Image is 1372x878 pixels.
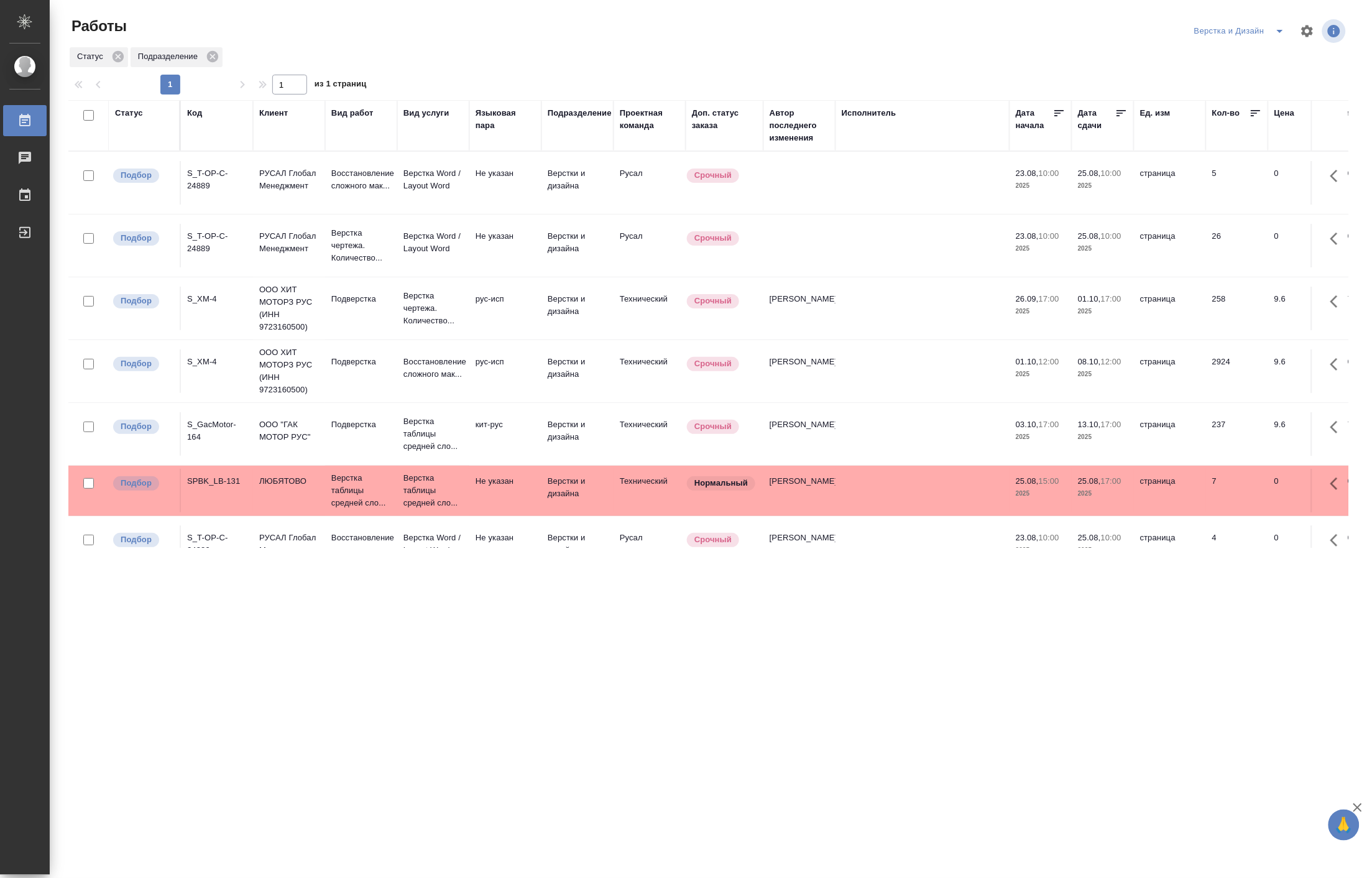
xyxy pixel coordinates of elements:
[541,525,614,569] td: Верстки и дизайна
[614,349,686,393] td: Технический
[1268,224,1330,267] td: 0
[469,412,541,456] td: кит-рус
[1206,161,1268,205] td: 5
[259,475,319,488] p: ЛЮБЯТОВО
[1039,357,1059,366] p: 12:00
[1134,469,1206,512] td: страница
[1268,349,1330,393] td: 9.6
[112,293,173,310] div: Можно подбирать исполнителей
[315,76,367,95] span: из 1 страниц
[1134,412,1206,456] td: страница
[1078,476,1101,486] p: 25.08,
[187,167,247,192] div: S_T-OP-C-24889
[1212,107,1240,119] div: Кол-во
[694,169,732,182] p: Срочный
[331,472,391,509] p: Верстка таблицы средней сло...
[1101,231,1121,241] p: 10:00
[1016,231,1039,241] p: 23.08,
[1016,431,1066,443] p: 2025
[1268,161,1330,205] td: 0
[259,230,319,255] p: РУСАЛ Глобал Менеджмент
[77,50,108,63] p: Статус
[1268,287,1330,330] td: 9.6
[1134,349,1206,393] td: страница
[763,469,836,512] td: [PERSON_NAME]
[121,232,152,244] p: Подбор
[1016,357,1039,366] p: 01.10,
[692,107,757,132] div: Доп. статус заказа
[469,349,541,393] td: рус-исп
[1016,294,1039,303] p: 26.09,
[1322,19,1348,43] span: Посмотреть информацию
[331,356,391,368] p: Подверстка
[1101,533,1121,542] p: 10:00
[121,477,152,489] p: Подбор
[112,475,173,492] div: Можно подбирать исполнителей
[541,349,614,393] td: Верстки и дизайна
[331,107,374,119] div: Вид работ
[403,230,463,255] p: Верстка Word / Layout Word
[331,532,391,557] p: Восстановление простого мак...
[1016,107,1053,132] div: Дата начала
[1078,231,1101,241] p: 25.08,
[620,107,679,132] div: Проектная команда
[121,295,152,307] p: Подбор
[476,107,535,132] div: Языковая пара
[187,293,247,305] div: S_XM-4
[1268,525,1330,569] td: 0
[1016,169,1039,178] p: 23.08,
[1101,476,1121,486] p: 17:00
[469,224,541,267] td: Не указан
[1078,180,1128,192] p: 2025
[112,230,173,247] div: Можно подбирать исполнителей
[1016,476,1039,486] p: 25.08,
[541,161,614,205] td: Верстки и дизайна
[1274,107,1295,119] div: Цена
[187,532,247,557] div: S_T-OP-C-24889
[1078,107,1115,132] div: Дата сдачи
[1333,812,1355,838] span: 🙏
[1078,243,1128,255] p: 2025
[541,469,614,512] td: Верстки и дизайна
[1016,243,1066,255] p: 2025
[1016,305,1066,318] p: 2025
[614,469,686,512] td: Технический
[1323,412,1353,442] button: Здесь прячутся важные кнопки
[1039,231,1059,241] p: 10:00
[694,295,732,307] p: Срочный
[1078,169,1101,178] p: 25.08,
[259,284,319,333] p: ООО ХИТ МОТОРЗ РУС (ИНН 9723160500)
[331,227,391,264] p: Верстка чертежа. Количество...
[1134,525,1206,569] td: страница
[1191,21,1292,41] div: split button
[121,534,152,546] p: Подбор
[1078,533,1101,542] p: 25.08,
[1268,412,1330,456] td: 9.6
[1206,412,1268,456] td: 237
[1268,469,1330,512] td: 0
[403,532,463,557] p: Верстка Word / Layout Word
[541,224,614,267] td: Верстки и дизайна
[541,287,614,330] td: Верстки и дизайна
[187,356,247,368] div: S_XM-4
[614,224,686,267] td: Русал
[403,472,463,509] p: Верстка таблицы средней сло...
[1206,469,1268,512] td: 7
[1016,368,1066,381] p: 2025
[469,161,541,205] td: Не указан
[469,525,541,569] td: Не указан
[331,418,391,431] p: Подверстка
[259,532,319,557] p: РУСАЛ Глобал Менеджмент
[763,525,836,569] td: [PERSON_NAME]
[1078,544,1128,557] p: 2025
[1323,469,1353,499] button: Здесь прячутся важные кнопки
[121,358,152,370] p: Подбор
[694,534,732,546] p: Срочный
[469,287,541,330] td: рус-исп
[1016,533,1039,542] p: 23.08,
[1134,287,1206,330] td: страница
[121,169,152,182] p: Подбор
[694,232,732,244] p: Срочный
[70,47,128,67] div: Статус
[1039,294,1059,303] p: 17:00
